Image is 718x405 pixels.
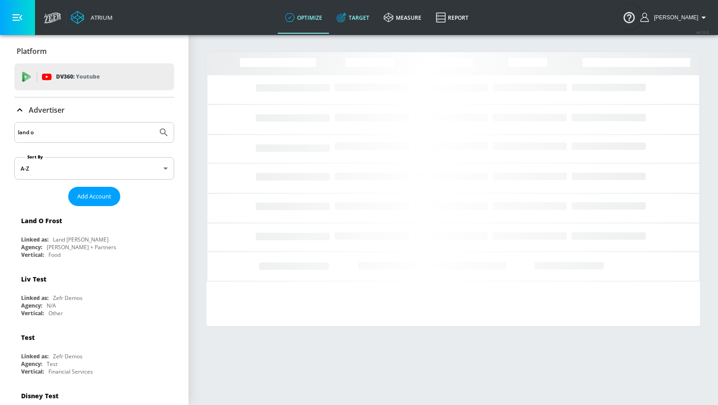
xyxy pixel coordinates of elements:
span: Add Account [77,191,111,202]
div: TestLinked as:Zefr DemosAgency:TestVertical:Financial Services [14,326,174,378]
a: Atrium [71,11,113,24]
a: Report [429,1,476,34]
div: Liv TestLinked as:Zefr DemosAgency:N/AVertical:Other [14,268,174,319]
a: measure [377,1,429,34]
div: Zefr Demos [53,294,83,302]
div: A-Z [14,157,174,180]
a: Target [329,1,377,34]
p: Youtube [76,72,100,81]
div: Linked as: [21,236,48,243]
button: Submit Search [154,123,174,142]
div: Advertiser [14,97,174,123]
div: Food [48,251,61,259]
input: Search by name [18,127,154,138]
div: Financial Services [48,368,93,375]
button: [PERSON_NAME] [640,12,709,23]
label: Sort By [26,154,45,160]
div: Test [47,360,57,368]
div: DV360: Youtube [14,63,174,90]
div: Land O FrostLinked as:Land [PERSON_NAME]Agency:[PERSON_NAME] + PartnersVertical:Food [14,210,174,261]
div: Platform [14,39,174,64]
div: Agency: [21,360,42,368]
div: Test [21,333,35,342]
p: Advertiser [29,105,65,115]
div: Vertical: [21,368,44,375]
div: N/A [47,302,56,309]
div: Zefr Demos [53,352,83,360]
div: Agency: [21,302,42,309]
div: [PERSON_NAME] + Partners [47,243,116,251]
div: Land [PERSON_NAME] [53,236,109,243]
p: Platform [17,46,47,56]
p: DV360: [56,72,100,82]
span: v 4.32.0 [696,30,709,35]
div: Liv Test [21,275,46,283]
div: Atrium [87,13,113,22]
div: Agency: [21,243,42,251]
button: Add Account [68,187,120,206]
a: optimize [278,1,329,34]
div: Linked as: [21,294,48,302]
button: Open Resource Center [617,4,642,30]
div: Disney Test [21,392,58,400]
div: Vertical: [21,309,44,317]
div: Other [48,309,63,317]
div: Vertical: [21,251,44,259]
div: Land O Frost [21,216,62,225]
span: login as: anthony.tran@zefr.com [650,14,698,21]
div: Linked as: [21,352,48,360]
